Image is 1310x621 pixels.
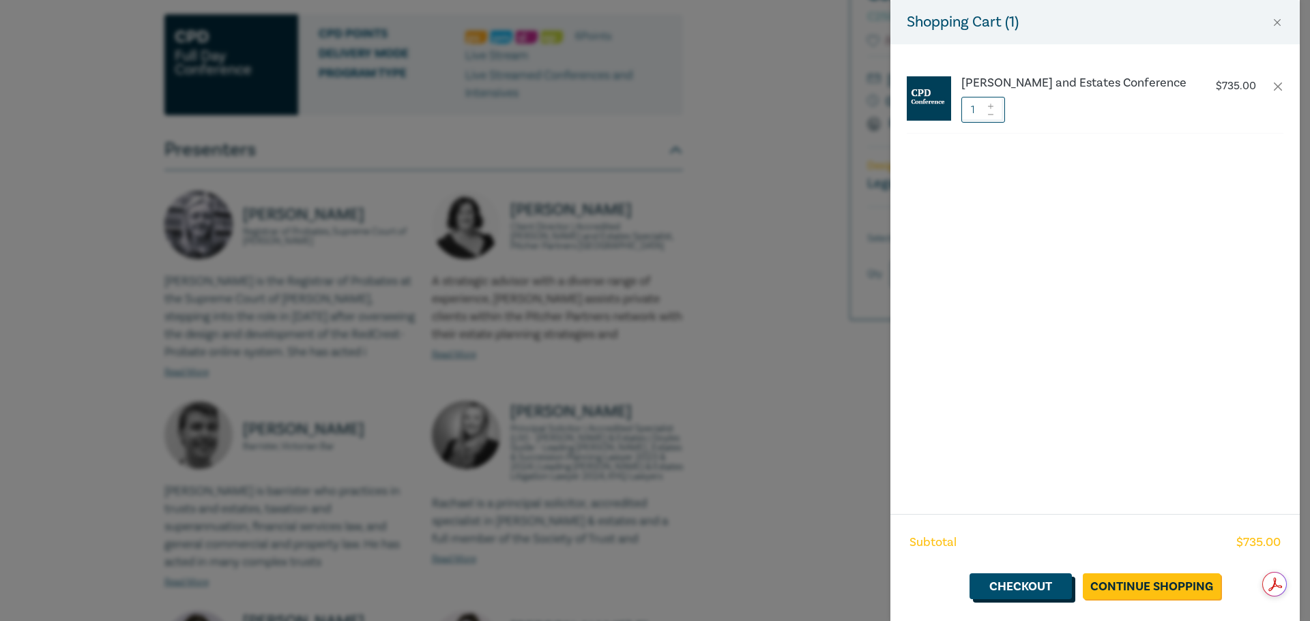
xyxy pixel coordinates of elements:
[970,573,1072,599] a: Checkout
[909,534,957,551] span: Subtotal
[1083,573,1221,599] a: Continue Shopping
[907,76,951,121] img: CPD%20Conference.jpg
[961,76,1188,90] a: [PERSON_NAME] and Estates Conference
[961,97,1005,123] input: 1
[1236,534,1281,551] span: $ 735.00
[907,11,1019,33] h5: Shopping Cart ( 1 )
[1216,80,1256,93] p: $ 735.00
[1271,16,1283,29] button: Close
